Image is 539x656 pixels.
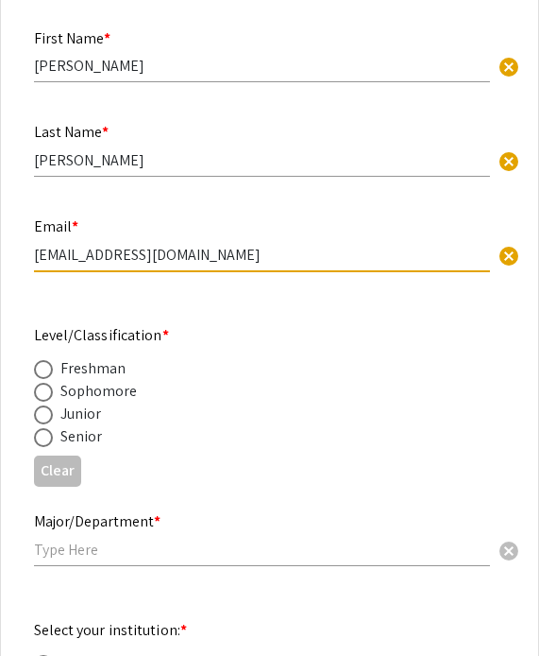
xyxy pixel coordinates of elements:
[60,403,102,425] div: Junior
[490,142,528,180] button: Clear
[490,235,528,273] button: Clear
[34,56,490,76] input: Type Here
[34,216,78,236] mat-label: Email
[60,380,138,403] div: Sophomore
[34,28,110,48] mat-label: First Name
[497,540,520,562] span: cancel
[497,56,520,78] span: cancel
[34,122,109,142] mat-label: Last Name
[34,150,490,170] input: Type Here
[34,245,490,265] input: Type Here
[497,150,520,173] span: cancel
[34,511,160,531] mat-label: Major/Department
[34,540,490,560] input: Type Here
[14,571,80,642] iframe: Chat
[34,620,188,640] mat-label: Select your institution:
[60,357,126,380] div: Freshman
[60,425,103,448] div: Senior
[497,245,520,268] span: cancel
[34,325,169,345] mat-label: Level/Classification
[490,47,528,85] button: Clear
[34,456,81,487] button: Clear
[490,530,528,568] button: Clear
